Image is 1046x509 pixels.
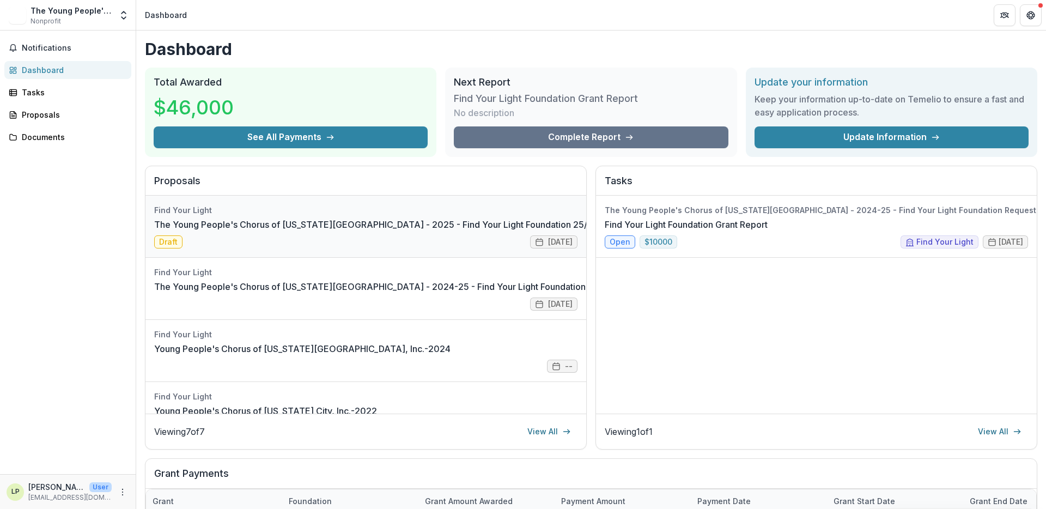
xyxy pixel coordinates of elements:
img: The Young People's Chorus of New York City [9,7,26,24]
a: Find Your Light Foundation Grant Report [605,218,768,231]
div: The Young People's Chorus of [US_STATE][GEOGRAPHIC_DATA] [31,5,112,16]
a: The Young People's Chorus of [US_STATE][GEOGRAPHIC_DATA] - 2024-25 - Find Your Light Foundation R... [154,280,674,293]
div: Laura Patterson [11,488,20,495]
h2: Grant Payments [154,468,1028,488]
a: Proposals [4,106,131,124]
div: Dashboard [22,64,123,76]
div: Foundation [282,495,338,507]
a: View All [521,423,577,440]
button: Partners [994,4,1015,26]
span: Nonprofit [31,16,61,26]
a: The Young People's Chorus of [US_STATE][GEOGRAPHIC_DATA] - 2025 - Find Your Light Foundation 25/2... [154,218,690,231]
span: Notifications [22,44,127,53]
a: Documents [4,128,131,146]
button: See All Payments [154,126,428,148]
p: User [89,482,112,492]
button: More [116,486,129,499]
h3: Find Your Light Foundation Grant Report [454,93,638,105]
div: Proposals [22,109,123,120]
div: Tasks [22,87,123,98]
button: Get Help [1020,4,1042,26]
h1: Dashboard [145,39,1037,59]
div: Grant [146,495,180,507]
div: Dashboard [145,9,187,21]
button: Notifications [4,39,131,57]
a: Young People's Chorus of [US_STATE] City, Inc.-2022 [154,404,377,417]
p: Viewing 1 of 1 [605,425,653,438]
h2: Tasks [605,175,1028,196]
a: Dashboard [4,61,131,79]
button: Open entity switcher [116,4,131,26]
p: No description [454,106,514,119]
div: Documents [22,131,123,143]
a: Update Information [755,126,1029,148]
p: [PERSON_NAME] [28,481,85,493]
div: Grant start date [827,495,902,507]
h2: Proposals [154,175,577,196]
p: [EMAIL_ADDRESS][DOMAIN_NAME] [28,493,112,502]
a: Tasks [4,83,131,101]
h2: Update your information [755,76,1029,88]
h3: $46,000 [154,93,235,122]
div: Grant amount awarded [418,495,519,507]
nav: breadcrumb [141,7,191,23]
h2: Total Awarded [154,76,428,88]
h3: Keep your information up-to-date on Temelio to ensure a fast and easy application process. [755,93,1029,119]
div: Payment Amount [555,495,632,507]
div: Payment date [691,495,757,507]
div: Grant end date [963,495,1034,507]
p: Viewing 7 of 7 [154,425,205,438]
a: Complete Report [454,126,728,148]
h2: Next Report [454,76,728,88]
a: View All [971,423,1028,440]
a: Young People's Chorus of [US_STATE][GEOGRAPHIC_DATA], Inc.-2024 [154,342,451,355]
